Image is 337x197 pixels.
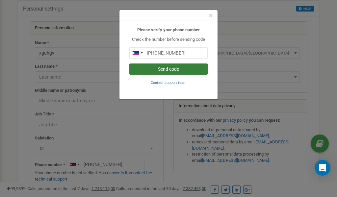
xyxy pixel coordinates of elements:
[151,80,187,85] a: Contact support team
[137,27,200,32] b: Please verify your phone number
[129,47,208,59] input: 0905 123 4567
[129,63,208,75] button: Send code
[209,12,213,19] span: ×
[315,160,330,176] div: Open Intercom Messenger
[129,37,208,43] p: Check the number before sending code
[151,81,187,85] small: Contact support team
[209,12,213,19] button: Close
[130,48,145,58] div: Telephone country code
